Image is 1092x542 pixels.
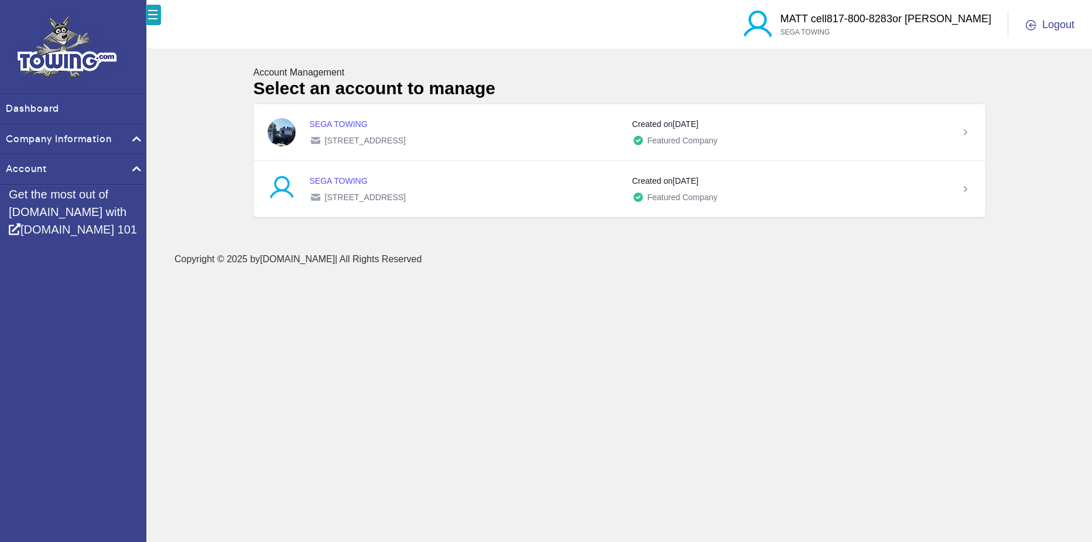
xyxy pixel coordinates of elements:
a: SEGA TOWING Logo SEGA TOWING [STREET_ADDRESS] Created on[DATE] Featured Company [254,104,985,160]
div: Created on [632,118,946,130]
span: SEGA TOWING [780,28,830,36]
a: [DOMAIN_NAME] 101 [9,223,137,236]
p: MATT cell817-800-8283or [PERSON_NAME] [780,11,991,27]
div: SEGA TOWING [310,175,623,187]
div: Featured Company [632,135,946,146]
img: SEGA TOWING Logo [268,118,296,146]
span: [STREET_ADDRESS] [325,135,406,146]
span: [STREET_ADDRESS] [325,191,406,203]
div: Created on [632,175,946,187]
img: OGOUT.png [1026,20,1036,30]
div: SEGA TOWING [310,118,623,130]
a: SEGA TOWING [STREET_ADDRESS] Created on[DATE] Featured Company [254,161,985,217]
img: blue-user.png [741,9,780,43]
time: [DATE] [673,119,699,129]
p: Copyright © 2025 by | All Rights Reserved [174,252,1092,266]
a: MATT cell817-800-8283or [PERSON_NAME] SEGA TOWING [780,11,991,36]
span: Logout [1042,18,1074,32]
a: [DOMAIN_NAME] [260,254,335,264]
div: Featured Company [632,191,946,203]
h5: Account Management [254,67,985,78]
img: logo.png [12,12,123,82]
h2: Select an account to manage [254,78,985,99]
time: [DATE] [673,176,699,186]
